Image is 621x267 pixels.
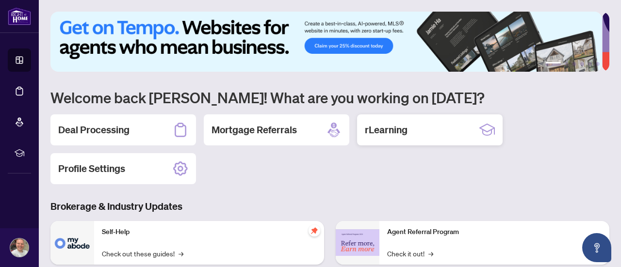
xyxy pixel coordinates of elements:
h3: Brokerage & Industry Updates [50,200,609,213]
h2: rLearning [365,123,408,137]
button: 6 [596,62,600,66]
h2: Deal Processing [58,123,130,137]
h2: Mortgage Referrals [212,123,297,137]
button: 5 [588,62,592,66]
button: 1 [545,62,561,66]
h2: Profile Settings [58,162,125,175]
button: 2 [565,62,569,66]
a: Check out these guides!→ [102,248,183,259]
span: pushpin [309,225,320,236]
button: 4 [580,62,584,66]
img: logo [8,7,31,25]
img: Self-Help [50,221,94,265]
h1: Welcome back [PERSON_NAME]! What are you working on [DATE]? [50,88,609,107]
a: Check it out!→ [387,248,433,259]
button: Open asap [582,233,611,262]
span: → [179,248,183,259]
img: Profile Icon [10,238,29,257]
p: Self-Help [102,227,316,237]
img: Agent Referral Program [336,229,379,256]
img: Slide 0 [50,12,602,72]
p: Agent Referral Program [387,227,602,237]
button: 3 [572,62,576,66]
span: → [428,248,433,259]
